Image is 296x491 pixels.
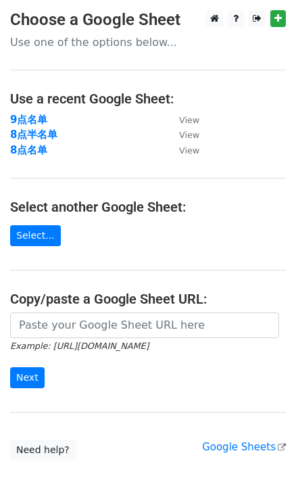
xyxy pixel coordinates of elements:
input: Next [10,367,45,388]
a: 8点半名单 [10,128,57,141]
a: View [166,128,199,141]
a: 9点名单 [10,114,47,126]
input: Paste your Google Sheet URL here [10,312,279,338]
h4: Select another Google Sheet: [10,199,286,215]
a: View [166,114,199,126]
a: Need help? [10,440,76,461]
a: Select... [10,225,61,246]
h4: Use a recent Google Sheet: [10,91,286,107]
small: View [179,130,199,140]
small: View [179,145,199,156]
a: View [166,144,199,156]
a: 8点名单 [10,144,47,156]
small: View [179,115,199,125]
h4: Copy/paste a Google Sheet URL: [10,291,286,307]
a: Google Sheets [202,441,286,453]
p: Use one of the options below... [10,35,286,49]
h3: Choose a Google Sheet [10,10,286,30]
small: Example: [URL][DOMAIN_NAME] [10,341,149,351]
